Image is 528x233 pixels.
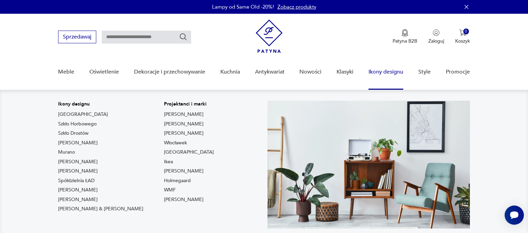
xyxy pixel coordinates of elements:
[255,59,285,85] a: Antykwariat
[164,121,203,127] a: [PERSON_NAME]
[164,168,203,175] a: [PERSON_NAME]
[164,101,214,108] p: Projektanci i marki
[58,130,89,137] a: Szkło Drostów
[58,158,98,165] a: [PERSON_NAME]
[58,111,108,118] a: [GEOGRAPHIC_DATA]
[299,59,321,85] a: Nowości
[58,35,96,40] a: Sprzedawaj
[58,59,74,85] a: Meble
[418,59,431,85] a: Style
[428,38,444,44] p: Zaloguj
[164,196,203,203] a: [PERSON_NAME]
[58,140,98,146] a: [PERSON_NAME]
[164,149,214,156] a: [GEOGRAPHIC_DATA]
[58,101,143,108] p: Ikony designu
[134,59,205,85] a: Dekoracje i przechowywanie
[58,206,143,212] a: [PERSON_NAME] & [PERSON_NAME]
[58,121,97,127] a: Szkło Horbowego
[58,149,75,156] a: Murano
[58,187,98,193] a: [PERSON_NAME]
[164,140,187,146] a: Włocławek
[393,29,417,44] a: Ikona medaluPatyna B2B
[463,29,469,34] div: 0
[164,158,173,165] a: Ikea
[433,29,440,36] img: Ikonka użytkownika
[220,59,240,85] a: Kuchnia
[267,101,470,229] img: Meble
[164,177,191,184] a: Holmegaard
[368,59,403,85] a: Ikony designu
[89,59,119,85] a: Oświetlenie
[401,29,408,37] img: Ikona medalu
[337,59,353,85] a: Klasyki
[212,3,274,10] p: Lampy od Same Old -20%!
[505,206,524,225] iframe: Smartsupp widget button
[58,196,98,203] a: [PERSON_NAME]
[164,111,203,118] a: [PERSON_NAME]
[455,29,470,44] button: 0Koszyk
[277,3,316,10] a: Zobacz produkty
[446,59,470,85] a: Promocje
[455,38,470,44] p: Koszyk
[164,130,203,137] a: [PERSON_NAME]
[393,29,417,44] button: Patyna B2B
[58,168,98,175] a: [PERSON_NAME]
[393,38,417,44] p: Patyna B2B
[179,33,187,41] button: Szukaj
[58,177,95,184] a: Spółdzielnia ŁAD
[428,29,444,44] button: Zaloguj
[164,187,176,193] a: WMF
[58,31,96,43] button: Sprzedawaj
[256,20,283,53] img: Patyna - sklep z meblami i dekoracjami vintage
[459,29,466,36] img: Ikona koszyka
